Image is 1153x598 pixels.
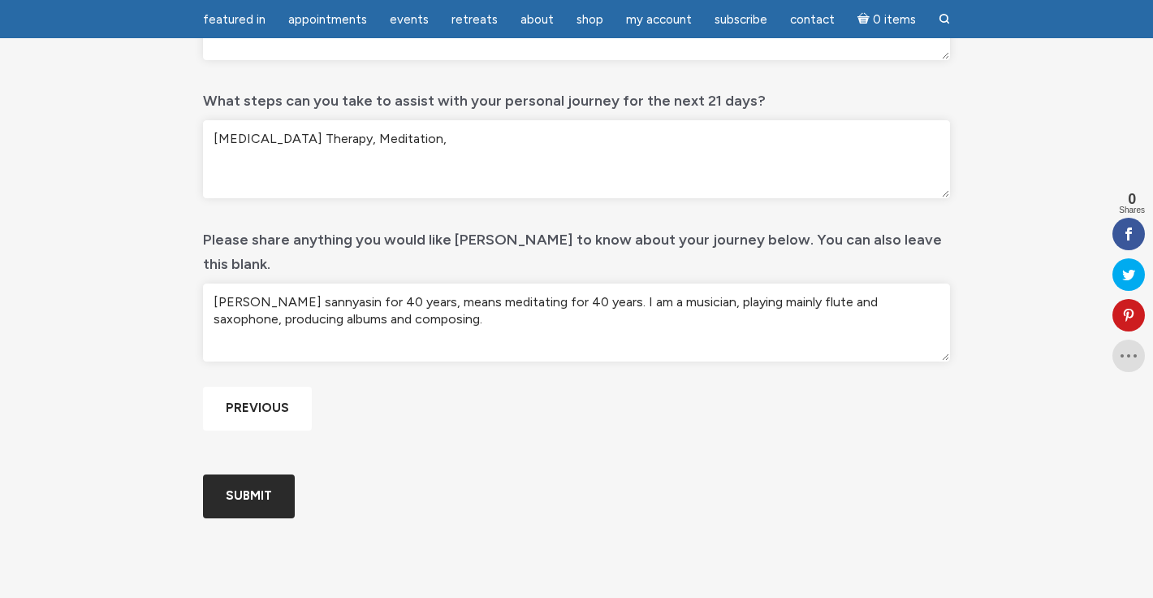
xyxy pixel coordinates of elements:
[873,14,916,26] span: 0 items
[705,4,777,36] a: Subscribe
[193,4,275,36] a: featured in
[567,4,613,36] a: Shop
[203,219,950,277] label: Please share anything you would like [PERSON_NAME] to know about your journey below. You can also...
[279,4,377,36] a: Appointments
[203,12,266,27] span: featured in
[451,12,498,27] span: Retreats
[790,12,835,27] span: Contact
[626,12,692,27] span: My Account
[1119,206,1145,214] span: Shares
[511,4,564,36] a: About
[203,474,295,518] input: Submit
[288,12,367,27] span: Appointments
[520,12,554,27] span: About
[848,2,926,36] a: Cart0 items
[1119,192,1145,206] span: 0
[715,12,767,27] span: Subscribe
[380,4,438,36] a: Events
[390,12,429,27] span: Events
[442,4,507,36] a: Retreats
[203,387,312,430] input: Previous
[203,80,766,114] label: What steps can you take to assist with your personal journey for the next 21 days?
[780,4,844,36] a: Contact
[857,12,873,27] i: Cart
[576,12,603,27] span: Shop
[616,4,702,36] a: My Account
